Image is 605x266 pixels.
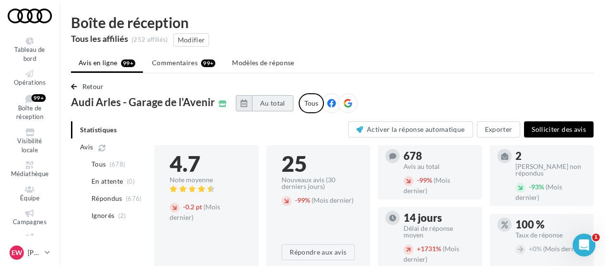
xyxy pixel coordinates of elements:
div: Note moyenne [170,177,243,183]
a: EW [PERSON_NAME] [8,244,52,262]
span: + [417,245,421,253]
span: Opérations [14,79,46,86]
span: + [529,245,533,253]
div: 2 [515,151,586,161]
span: (2) [118,212,126,219]
span: Commentaires [152,58,198,68]
span: Médiathèque [11,170,49,177]
div: 4.7 [170,153,243,175]
span: 93% [529,183,544,191]
div: Tous les affiliés [71,34,128,43]
button: Solliciter des avis [524,121,594,138]
span: Audi Arles - Garage de l'Avenir [71,97,215,108]
span: Ignorés [91,211,114,220]
span: 99% [417,176,432,184]
span: EW [11,248,22,257]
span: 1 [592,234,600,241]
div: Délai de réponse moyen [403,225,474,238]
span: 0.2 pt [183,203,202,211]
span: Équipe [20,194,40,202]
div: 99+ [201,59,215,67]
a: Boîte de réception 99+ [8,92,52,123]
span: - [529,183,531,191]
button: Retour [71,81,108,92]
span: Tous [91,159,106,169]
div: 14 jours [403,213,474,223]
button: Au total [236,95,293,111]
div: 99+ [31,94,46,102]
span: 99% [295,196,310,204]
div: Taux de réponse [515,232,586,238]
span: Boîte de réception [16,104,43,121]
div: Avis au total [403,163,474,170]
span: - [295,196,297,204]
span: En attente [91,177,123,186]
button: Répondre aux avis [282,244,355,260]
iframe: Intercom live chat [573,234,595,256]
span: Avis [80,142,93,152]
span: (Mois dernier) [170,203,220,221]
span: Visibilité locale [17,137,42,154]
button: Au total [252,95,293,111]
span: Retour [82,82,104,90]
a: Médiathèque [8,159,52,180]
div: (252 affiliés) [131,36,168,44]
div: 100 % [515,219,586,230]
a: Visibilité locale [8,127,52,156]
a: Tableau de bord [8,35,52,64]
div: [PERSON_NAME] non répondus [515,163,586,177]
span: Répondus [91,194,122,203]
a: Campagnes [8,207,52,228]
a: Équipe [8,184,52,204]
div: Boîte de réception [71,15,594,30]
span: Tableau de bord [14,46,45,62]
div: Tous [299,93,324,113]
span: (Mois dernier) [543,245,585,253]
div: 678 [403,151,474,161]
span: 1731% [417,245,441,253]
span: (676) [126,195,142,202]
button: Modifier [173,33,210,47]
span: (678) [110,160,126,168]
span: Campagnes [13,218,47,226]
p: [PERSON_NAME] [28,248,41,257]
div: Nouveaux avis (30 derniers jours) [282,177,355,190]
span: (Mois dernier) [312,196,353,204]
span: - [183,203,185,211]
span: (0) [127,177,135,185]
button: Exporter [477,121,521,138]
span: - [417,176,419,184]
button: Activer la réponse automatique [348,121,473,138]
div: 25 [282,153,355,175]
span: Modèles de réponse [232,59,294,67]
span: 0% [529,245,542,253]
a: Opérations [8,68,52,89]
